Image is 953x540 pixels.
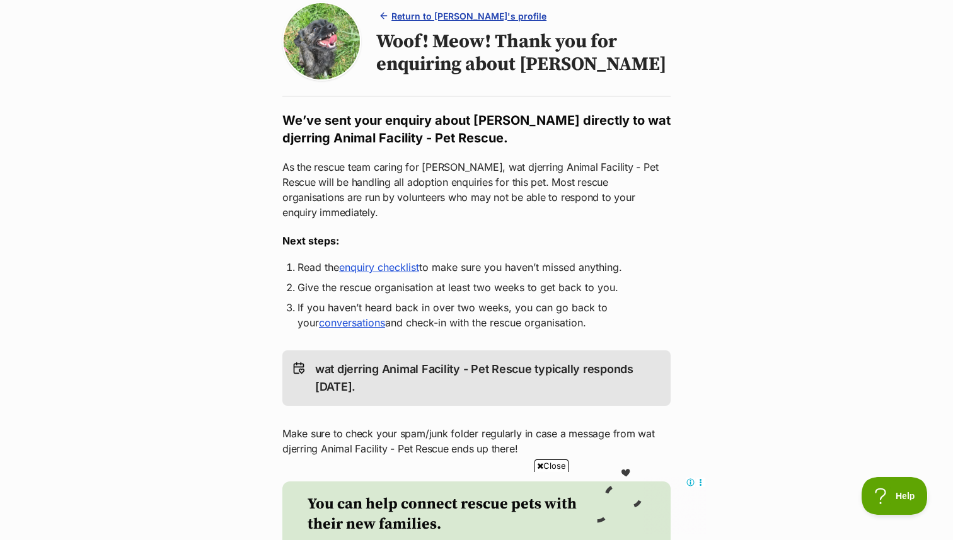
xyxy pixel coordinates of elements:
[315,360,661,396] p: wat djerring Animal Facility - Pet Rescue typically responds [DATE].
[282,426,671,456] p: Make sure to check your spam/junk folder regularly in case a message from wat djerring Animal Fac...
[282,233,671,248] h3: Next steps:
[282,159,671,220] p: As the rescue team caring for [PERSON_NAME], wat djerring Animal Facility - Pet Rescue will be ha...
[282,112,671,147] h2: We’ve sent your enquiry about [PERSON_NAME] directly to wat djerring Animal Facility - Pet Rescue.
[319,316,385,329] a: conversations
[284,3,360,79] img: Photo of Saoirse
[376,7,552,25] a: Return to [PERSON_NAME]'s profile
[391,9,546,23] span: Return to [PERSON_NAME]'s profile
[297,260,656,275] li: Read the to make sure you haven’t missed anything.
[247,477,706,534] iframe: Advertisement
[339,261,419,273] a: enquiry checklist
[376,30,671,76] h1: Woof! Meow! Thank you for enquiring about [PERSON_NAME]
[297,280,656,295] li: Give the rescue organisation at least two weeks to get back to you.
[862,477,928,515] iframe: Help Scout Beacon - Open
[297,300,656,330] li: If you haven’t heard back in over two weeks, you can go back to your and check-in with the rescue...
[534,459,569,472] span: Close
